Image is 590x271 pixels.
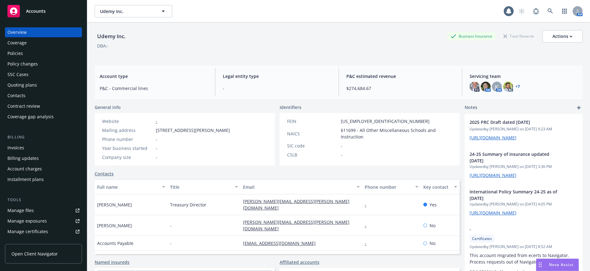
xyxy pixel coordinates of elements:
a: SSC Cases [5,70,82,79]
span: - [170,222,172,229]
a: edit [561,151,569,158]
a: edit [561,188,569,196]
div: Account charges [7,164,42,174]
a: Manage claims [5,237,82,247]
span: Legal entity type [223,73,331,79]
div: 24-25 Summary of insurance updated [DATE]Updatedby [PERSON_NAME] on [DATE] 3:36 PM[URL][DOMAIN_NAME] [465,146,583,183]
span: Treasury Director [170,201,206,208]
a: Quoting plans [5,80,82,90]
a: Invoices [5,143,82,153]
a: Contacts [5,91,82,101]
div: Coverage [7,38,27,48]
div: Manage files [7,206,34,215]
span: Account type [100,73,208,79]
span: Servicing team [470,73,578,79]
a: remove [570,188,578,196]
div: Total Rewards [500,32,537,40]
div: Policies [7,48,23,58]
div: Overview [7,27,27,37]
a: [PERSON_NAME][EMAIL_ADDRESS][PERSON_NAME][DOMAIN_NAME] [243,198,349,211]
img: photo [470,82,480,92]
a: [URL][DOMAIN_NAME] [470,135,516,141]
a: [EMAIL_ADDRESS][DOMAIN_NAME] [243,240,321,246]
div: Billing [5,134,82,140]
span: Udemy Inc. [100,8,154,15]
a: Affiliated accounts [280,259,319,265]
a: Contacts [95,170,114,177]
div: Udemy Inc. [95,32,128,40]
span: JC [495,84,499,90]
button: Key contact [421,179,460,194]
div: Policy changes [7,59,38,69]
a: +7 [516,85,520,88]
span: Open Client Navigator [11,251,58,257]
div: Title [170,184,231,190]
div: Contract review [7,101,40,111]
a: Installment plans [5,174,82,184]
div: Year business started [102,145,153,151]
span: General info [95,104,121,111]
div: Website [102,118,153,124]
span: Accounts [26,9,46,14]
a: Account charges [5,164,82,174]
a: Search [544,5,556,17]
a: edit [561,226,569,233]
div: SSC Cases [7,70,29,79]
div: International Policy Summary 24-25 as of [DATE]Updatedby [PERSON_NAME] on [DATE] 4:05 PM[URL][DOM... [465,183,583,221]
div: FEIN [287,118,338,124]
a: remove [570,226,578,233]
div: CSLB [287,151,338,158]
span: [STREET_ADDRESS][PERSON_NAME] [156,127,230,133]
a: add [575,104,583,111]
a: Manage files [5,206,82,215]
span: - [341,151,342,158]
a: Manage exposures [5,216,82,226]
a: - [365,223,371,228]
a: Named insureds [95,259,129,265]
a: Contract review [5,101,82,111]
div: Key contact [423,184,450,190]
span: - [223,85,331,92]
span: Certificates [472,236,492,242]
button: Full name [95,179,168,194]
a: Billing updates [5,153,82,163]
span: Updated by [PERSON_NAME] on [DATE] 9:23 AM [470,126,578,132]
a: [PERSON_NAME][EMAIL_ADDRESS][PERSON_NAME][DOMAIN_NAME] [243,219,349,232]
span: Nova Assist [549,262,574,267]
button: Phone number [362,179,421,194]
div: Billing updates [7,153,39,163]
span: P&C estimated revenue [346,73,454,79]
a: [URL][DOMAIN_NAME] [470,172,516,178]
a: Switch app [558,5,571,17]
a: - [365,240,371,246]
span: No [430,222,435,229]
a: remove [570,119,578,126]
a: - [365,202,371,208]
div: Manage claims [7,237,39,247]
span: No [430,240,435,246]
span: Updated by [PERSON_NAME] on [DATE] 4:05 PM [470,201,578,207]
p: This account migrated from ecerts to Navigator. Process requests out of Navigator. [470,252,578,265]
span: Identifiers [280,104,301,111]
a: Policies [5,48,82,58]
div: Business Insurance [448,32,495,40]
span: 24-25 Summary of insurance updated [DATE] [470,151,561,164]
div: Manage certificates [7,227,48,237]
a: Overview [5,27,82,37]
div: Company size [102,154,153,160]
div: Manage exposures [7,216,47,226]
a: Manage certificates [5,227,82,237]
div: Mailing address [102,127,153,133]
button: Udemy Inc. [95,5,172,17]
span: International Policy Summary 24-25 as of [DATE] [470,188,561,201]
a: Start snowing [516,5,528,17]
span: - [156,136,157,142]
span: Accounts Payable [97,240,133,246]
div: Drag to move [536,259,544,271]
span: - [156,145,157,151]
a: - [156,118,157,124]
div: Quoting plans [7,80,37,90]
a: [URL][DOMAIN_NAME] [470,210,516,216]
span: [PERSON_NAME] [97,201,132,208]
img: photo [481,82,491,92]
